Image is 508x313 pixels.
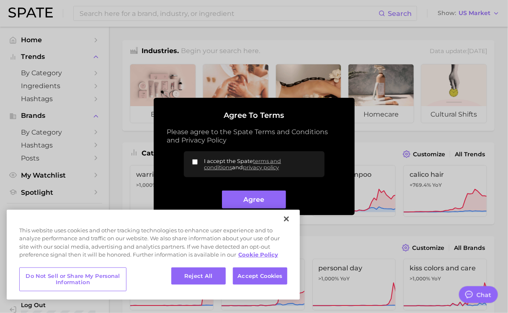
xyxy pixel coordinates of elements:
[167,111,341,120] h2: Agree to Terms
[233,267,287,285] button: Accept Cookies
[238,251,278,258] a: More information about your privacy, opens in a new tab
[19,267,126,291] button: Do Not Sell or Share My Personal Information
[204,158,317,170] span: I accept the Spate and
[243,164,279,170] a: privacy policy
[7,210,300,300] div: Privacy
[7,226,300,263] div: This website uses cookies and other tracking technologies to enhance user experience and to analy...
[204,158,281,170] a: terms and conditions
[277,210,296,228] button: Close
[7,210,300,300] div: Cookie banner
[192,159,198,165] input: I accept the Spateterms and conditionsandprivacy policy
[167,128,341,145] p: Please agree to the Spate Terms and Conditions and Privacy Policy
[222,191,286,209] button: Agree
[171,267,226,285] button: Reject All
